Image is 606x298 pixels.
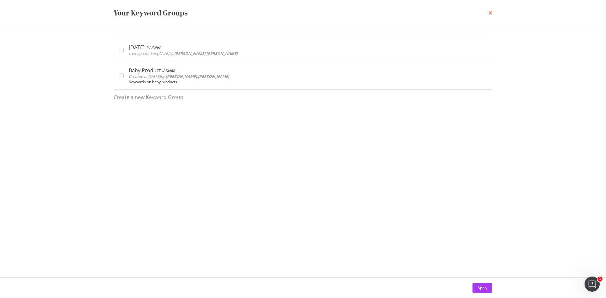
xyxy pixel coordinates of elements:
[472,283,492,293] button: Apply
[146,44,161,50] div: 10 Rules
[114,8,187,18] div: Your Keyword Groups
[166,74,229,79] b: [PERSON_NAME].[PERSON_NAME]
[129,51,238,56] span: Last updated on [DATE] by
[114,94,183,101] div: Create a new Keyword Group
[174,51,238,56] b: [PERSON_NAME].[PERSON_NAME]
[489,8,492,18] div: times
[478,285,487,290] div: Apply
[585,277,600,292] iframe: Intercom live chat
[162,67,175,73] div: 3 Rules
[129,80,487,84] div: Keywords on baby products
[114,90,183,105] button: Create a new Keyword Group
[129,74,229,79] span: Created on [DATE] by
[129,44,145,50] div: [DATE]
[129,67,161,73] div: Baby Product
[597,277,603,282] span: 1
